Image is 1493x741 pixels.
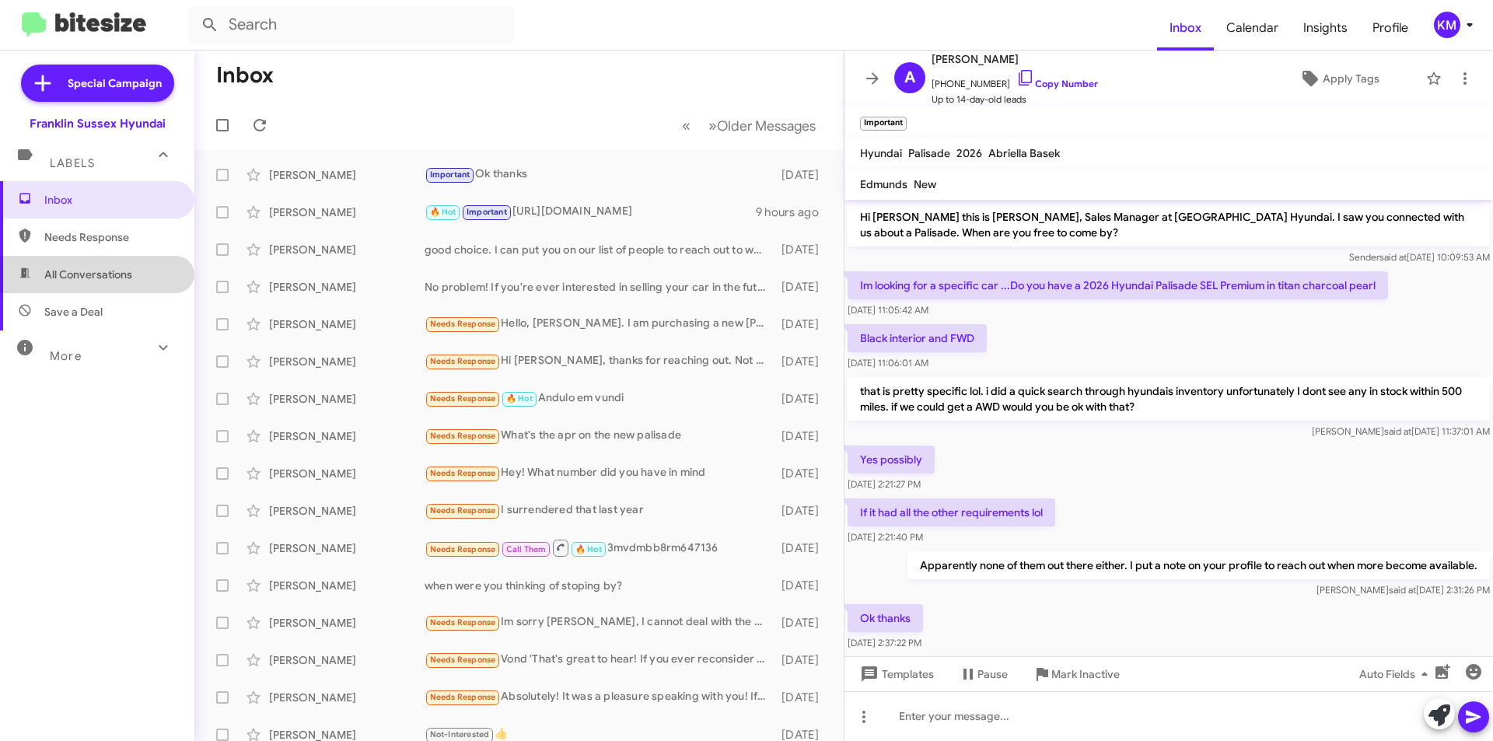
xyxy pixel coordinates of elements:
[1214,5,1291,51] a: Calendar
[1291,5,1360,51] a: Insights
[269,428,425,444] div: [PERSON_NAME]
[1051,660,1120,688] span: Mark Inactive
[717,117,816,135] span: Older Messages
[673,110,825,142] nav: Page navigation example
[699,110,825,142] button: Next
[425,427,774,445] div: What's the apr on the new palisade
[216,63,274,88] h1: Inbox
[848,478,921,490] span: [DATE] 2:21:27 PM
[21,65,174,102] a: Special Campaign
[844,660,946,688] button: Templates
[1389,584,1416,596] span: said at
[425,315,774,333] div: Hello, [PERSON_NAME]. I am purchasing a new [PERSON_NAME] SE, 2025. Would you share its price (wh...
[269,242,425,257] div: [PERSON_NAME]
[425,464,774,482] div: Hey! What number did you have in mind
[914,177,936,191] span: New
[269,279,425,295] div: [PERSON_NAME]
[44,267,132,282] span: All Conversations
[506,544,547,554] span: Call Them
[904,65,915,90] span: A
[506,393,533,404] span: 🔥 Hot
[860,146,902,160] span: Hyundai
[848,604,923,632] p: Ok thanks
[44,192,177,208] span: Inbox
[269,615,425,631] div: [PERSON_NAME]
[575,544,602,554] span: 🔥 Hot
[269,503,425,519] div: [PERSON_NAME]
[956,146,982,160] span: 2026
[44,229,177,245] span: Needs Response
[774,428,831,444] div: [DATE]
[848,271,1388,299] p: Im looking for a specific car ...Do you have a 2026 Hyundai Palisade SEL Premium in titan charcoa...
[932,92,1098,107] span: Up to 14-day-old leads
[269,167,425,183] div: [PERSON_NAME]
[1157,5,1214,51] span: Inbox
[430,170,470,180] span: Important
[430,617,496,627] span: Needs Response
[977,660,1008,688] span: Pause
[1434,12,1460,38] div: KM
[1016,78,1098,89] a: Copy Number
[708,116,717,135] span: »
[269,652,425,668] div: [PERSON_NAME]
[908,146,950,160] span: Palisade
[269,540,425,556] div: [PERSON_NAME]
[774,652,831,668] div: [DATE]
[848,203,1490,246] p: Hi [PERSON_NAME] this is [PERSON_NAME], Sales Manager at [GEOGRAPHIC_DATA] Hyundai. I saw you con...
[269,578,425,593] div: [PERSON_NAME]
[932,50,1098,68] span: [PERSON_NAME]
[425,578,774,593] div: when were you thinking of stoping by?
[848,498,1055,526] p: If it had all the other requirements lol
[774,391,831,407] div: [DATE]
[430,655,496,665] span: Needs Response
[1259,65,1418,93] button: Apply Tags
[774,354,831,369] div: [DATE]
[425,352,774,370] div: Hi [PERSON_NAME], thanks for reaching out. Not seriously looking at the moment, just starting to ...
[269,204,425,220] div: [PERSON_NAME]
[848,637,921,648] span: [DATE] 2:37:22 PM
[756,204,831,220] div: 9 hours ago
[1384,425,1411,437] span: said at
[425,538,774,557] div: 3mvdmbb8rm647136
[848,446,935,474] p: Yes possibly
[1347,660,1446,688] button: Auto Fields
[848,304,928,316] span: [DATE] 11:05:42 AM
[430,468,496,478] span: Needs Response
[860,177,907,191] span: Edmunds
[774,316,831,332] div: [DATE]
[425,279,774,295] div: No problem! If you're ever interested in selling your car in the future, feel free to reach out. ...
[673,110,700,142] button: Previous
[269,391,425,407] div: [PERSON_NAME]
[774,279,831,295] div: [DATE]
[425,166,774,184] div: Ok thanks
[774,615,831,631] div: [DATE]
[774,242,831,257] div: [DATE]
[1349,251,1490,263] span: Sender [DATE] 10:09:53 AM
[932,68,1098,92] span: [PHONE_NUMBER]
[30,116,166,131] div: Franklin Sussex Hyundai
[430,393,496,404] span: Needs Response
[44,304,103,320] span: Save a Deal
[430,356,496,366] span: Needs Response
[425,390,774,407] div: Andulo em vundi
[430,319,496,329] span: Needs Response
[1323,65,1379,93] span: Apply Tags
[269,354,425,369] div: [PERSON_NAME]
[425,242,774,257] div: good choice. I can put you on our list of people to reach out to when they hit the lot by the end...
[425,613,774,631] div: Im sorry [PERSON_NAME], I cannot deal with the car right now. I just had a sudden death in my fam...
[50,349,82,363] span: More
[68,75,162,91] span: Special Campaign
[774,690,831,705] div: [DATE]
[848,377,1490,421] p: that is pretty specific lol. i did a quick search through hyundais inventory unfortunately I dont...
[848,357,928,369] span: [DATE] 11:06:01 AM
[774,578,831,593] div: [DATE]
[467,207,507,217] span: Important
[425,688,774,706] div: Absolutely! It was a pleasure speaking with you! If all goes well my generally frugal nephew will...
[188,6,515,44] input: Search
[1379,251,1407,263] span: said at
[50,156,95,170] span: Labels
[848,531,923,543] span: [DATE] 2:21:40 PM
[848,324,987,352] p: Black interior and FWD
[1359,660,1434,688] span: Auto Fields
